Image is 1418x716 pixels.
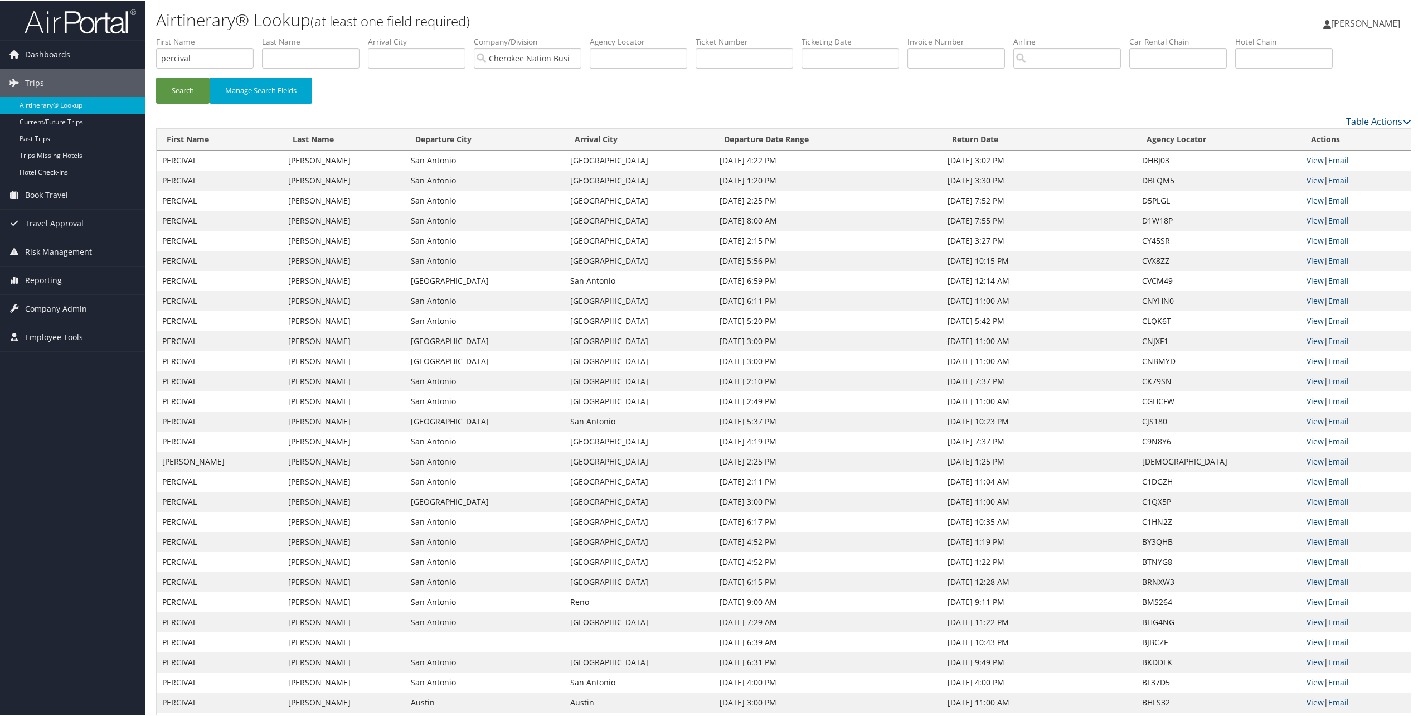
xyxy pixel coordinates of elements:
[565,128,714,149] th: Arrival City: activate to sort column ascending
[565,210,714,230] td: [GEOGRAPHIC_DATA]
[1137,190,1301,210] td: D5PLGL
[405,170,565,190] td: San Antonio
[283,451,405,471] td: [PERSON_NAME]
[283,551,405,571] td: [PERSON_NAME]
[1137,531,1301,551] td: BY3QHB
[1328,676,1349,686] a: Email
[942,631,1137,651] td: [DATE] 10:43 PM
[565,170,714,190] td: [GEOGRAPHIC_DATA]
[714,491,943,511] td: [DATE] 3:00 PM
[1301,451,1411,471] td: |
[405,270,565,290] td: [GEOGRAPHIC_DATA]
[714,128,943,149] th: Departure Date Range: activate to sort column ascending
[714,591,943,611] td: [DATE] 9:00 AM
[157,230,283,250] td: PERCIVAL
[283,149,405,170] td: [PERSON_NAME]
[1137,270,1301,290] td: CVCM49
[1137,591,1301,611] td: BMS264
[714,290,943,310] td: [DATE] 6:11 PM
[1328,475,1349,486] a: Email
[1137,651,1301,671] td: BKDDLK
[1235,35,1341,46] label: Hotel Chain
[714,511,943,531] td: [DATE] 6:17 PM
[565,330,714,350] td: [GEOGRAPHIC_DATA]
[1307,575,1324,586] a: View
[25,68,44,96] span: Trips
[405,370,565,390] td: San Antonio
[565,410,714,430] td: San Antonio
[1137,390,1301,410] td: CGHCFW
[942,330,1137,350] td: [DATE] 11:00 AM
[405,591,565,611] td: San Antonio
[565,190,714,210] td: [GEOGRAPHIC_DATA]
[1137,451,1301,471] td: [DEMOGRAPHIC_DATA]
[283,190,405,210] td: [PERSON_NAME]
[1301,350,1411,370] td: |
[1307,174,1324,185] a: View
[1328,415,1349,425] a: Email
[1301,531,1411,551] td: |
[942,611,1137,631] td: [DATE] 11:22 PM
[942,651,1137,671] td: [DATE] 9:49 PM
[1301,149,1411,170] td: |
[405,651,565,671] td: San Antonio
[283,471,405,491] td: [PERSON_NAME]
[714,149,943,170] td: [DATE] 4:22 PM
[1129,35,1235,46] label: Car Rental Chain
[1307,254,1324,265] a: View
[1301,410,1411,430] td: |
[1301,128,1411,149] th: Actions
[714,471,943,491] td: [DATE] 2:11 PM
[157,149,283,170] td: PERCIVAL
[157,410,283,430] td: PERCIVAL
[156,76,210,103] button: Search
[1137,511,1301,531] td: C1HN2Z
[942,128,1137,149] th: Return Date: activate to sort column ascending
[1307,515,1324,526] a: View
[157,390,283,410] td: PERCIVAL
[25,237,92,265] span: Risk Management
[1307,415,1324,425] a: View
[25,40,70,67] span: Dashboards
[942,190,1137,210] td: [DATE] 7:52 PM
[1307,154,1324,165] a: View
[1328,435,1349,446] a: Email
[942,491,1137,511] td: [DATE] 11:00 AM
[942,410,1137,430] td: [DATE] 10:23 PM
[1301,170,1411,190] td: |
[157,128,283,149] th: First Name: activate to sort column ascending
[714,631,943,651] td: [DATE] 6:39 AM
[1328,355,1349,365] a: Email
[942,250,1137,270] td: [DATE] 10:15 PM
[283,390,405,410] td: [PERSON_NAME]
[1301,471,1411,491] td: |
[1307,335,1324,345] a: View
[565,250,714,270] td: [GEOGRAPHIC_DATA]
[1307,555,1324,566] a: View
[565,390,714,410] td: [GEOGRAPHIC_DATA]
[1301,310,1411,330] td: |
[1328,455,1349,466] a: Email
[942,350,1137,370] td: [DATE] 11:00 AM
[1307,355,1324,365] a: View
[157,370,283,390] td: PERCIVAL
[1301,250,1411,270] td: |
[1301,270,1411,290] td: |
[283,270,405,290] td: [PERSON_NAME]
[1328,174,1349,185] a: Email
[565,350,714,370] td: [GEOGRAPHIC_DATA]
[474,35,590,46] label: Company/Division
[405,390,565,410] td: San Antonio
[1328,696,1349,707] a: Email
[405,410,565,430] td: [GEOGRAPHIC_DATA]
[1307,696,1324,707] a: View
[942,511,1137,531] td: [DATE] 10:35 AM
[405,471,565,491] td: San Antonio
[714,190,943,210] td: [DATE] 2:25 PM
[283,290,405,310] td: [PERSON_NAME]
[25,265,62,293] span: Reporting
[1307,636,1324,646] a: View
[405,128,565,149] th: Departure City: activate to sort column ascending
[1307,656,1324,666] a: View
[283,631,405,651] td: [PERSON_NAME]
